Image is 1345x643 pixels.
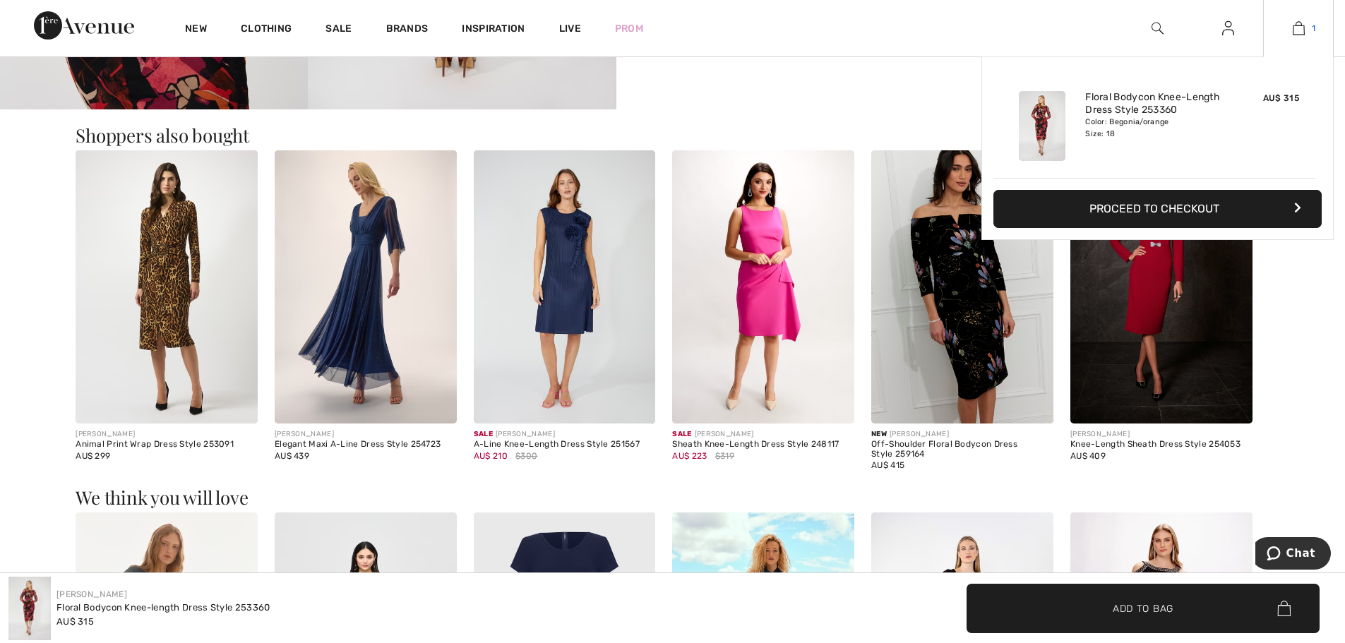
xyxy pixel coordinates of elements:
[1113,601,1173,615] span: Add to Bag
[76,440,258,450] div: Animal Print Wrap Dress Style 253091
[275,440,457,450] div: Elegant Maxi A-Line Dress Style 254723
[474,430,493,438] span: Sale
[386,23,429,37] a: Brands
[672,150,854,423] img: Sheath Knee-Length Dress Style 248117
[275,429,457,440] div: [PERSON_NAME]
[1070,451,1106,461] span: AU$ 409
[871,430,887,438] span: New
[871,440,1053,459] div: Off-Shoulder Floral Bodycon Dress Style 259164
[8,577,51,640] img: Floral Bodycon Knee-Length Dress Style 253360
[76,126,1269,145] h3: Shoppers also bought
[1277,601,1291,616] img: Bag.svg
[1293,20,1305,37] img: My Bag
[1211,20,1245,37] a: Sign In
[1070,429,1253,440] div: [PERSON_NAME]
[76,451,110,461] span: AU$ 299
[474,429,656,440] div: [PERSON_NAME]
[275,451,309,461] span: AU$ 439
[1312,22,1315,35] span: 1
[325,23,352,37] a: Sale
[1152,20,1164,37] img: search the website
[871,460,904,470] span: AU$ 415
[474,150,656,423] img: A-Line Knee-Length Dress Style 251567
[241,23,292,37] a: Clothing
[559,21,581,36] a: Live
[34,11,134,40] img: 1ère Avenue
[275,150,457,423] img: Elegant Maxi A-Line Dress Style 254723
[672,430,691,438] span: Sale
[76,488,1269,507] h3: We think you will love
[56,589,127,599] a: [PERSON_NAME]
[474,451,508,461] span: AU$ 210
[76,429,258,440] div: [PERSON_NAME]
[1085,91,1224,116] a: Floral Bodycon Knee-Length Dress Style 253360
[462,23,525,37] span: Inspiration
[1019,91,1065,161] img: Floral Bodycon Knee-Length Dress Style 253360
[185,23,207,37] a: New
[715,450,734,462] span: $319
[615,21,643,36] a: Prom
[1070,440,1253,450] div: Knee-Length Sheath Dress Style 254053
[56,616,94,627] span: AU$ 315
[1264,20,1333,37] a: 1
[672,451,707,461] span: AU$ 223
[1255,537,1331,572] iframe: Opens a widget where you can chat to one of our agents
[871,429,1053,440] div: [PERSON_NAME]
[1085,116,1224,139] div: Color: Begonia/orange Size: 18
[56,601,270,615] div: Floral Bodycon Knee-length Dress Style 253360
[515,450,537,462] span: $300
[1263,93,1299,103] span: AU$ 315
[871,150,1053,423] img: Off-Shoulder Floral Bodycon Dress Style 259164
[672,440,854,450] div: Sheath Knee-Length Dress Style 248117
[76,150,258,423] img: Animal Print Wrap Dress Style 253091
[672,429,854,440] div: [PERSON_NAME]
[967,584,1320,633] button: Add to Bag
[474,440,656,450] div: A-Line Knee-Length Dress Style 251567
[1222,20,1234,37] img: My Info
[993,190,1322,228] button: Proceed to Checkout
